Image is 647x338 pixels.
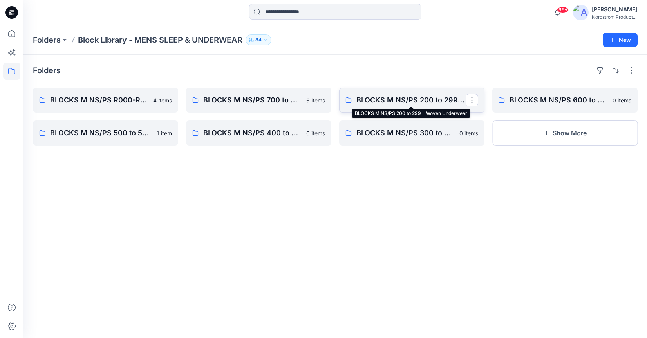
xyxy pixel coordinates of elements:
p: BLOCKS M NS/PS 300 to 399 - PJ Tops [356,128,455,138]
p: BLOCKS M NS/PS 500 to 599 - Onesies, Unionsuit [50,128,152,138]
p: 1 item [157,129,172,137]
button: 84 [246,34,271,45]
a: BLOCKS M NS/PS 400 to 499 - N/A0 items [186,120,331,146]
p: 0 items [459,129,478,137]
a: BLOCKS M NS/PS 600 to 699 - PJ Historical0 items [492,88,638,113]
a: BLOCKS M NS/PS 300 to 399 - PJ Tops0 items [339,120,484,146]
img: avatar [573,5,589,20]
div: [PERSON_NAME] [592,5,637,14]
p: 0 items [613,96,631,104]
p: BLOCKS M NS/PS 400 to 499 - N/A [203,128,302,138]
button: Show More [492,120,638,146]
p: BLOCKS M NS/PS 600 to 699 - PJ Historical [510,95,608,106]
a: Folders [33,34,61,45]
h4: Folders [33,66,61,75]
p: BLOCKS M NS/PS 700 to 799 - Sleep Pant, Sleep Short, Nightshirt [203,95,299,106]
p: 16 items [304,96,325,104]
p: 0 items [306,129,325,137]
button: New [603,33,638,47]
a: BLOCKS M NS/PS 700 to 799 - Sleep Pant, Sleep Short, Nightshirt16 items [186,88,331,113]
p: 4 items [153,96,172,104]
p: Block Library - MENS SLEEP & UNDERWEAR [78,34,242,45]
span: 99+ [557,7,569,13]
p: 84 [255,36,262,44]
p: BLOCKS M NS/PS 200 to 299 - Woven Underwear [356,95,466,106]
div: Nordstrom Product... [592,14,637,20]
a: BLOCKS M NS/PS R000-R099 - Robes4 items [33,88,178,113]
a: BLOCKS M NS/PS 500 to 599 - Onesies, Unionsuit1 item [33,120,178,146]
a: BLOCKS M NS/PS 200 to 299 - Woven Underwear [339,88,484,113]
p: BLOCKS M NS/PS R000-R099 - Robes [50,95,148,106]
